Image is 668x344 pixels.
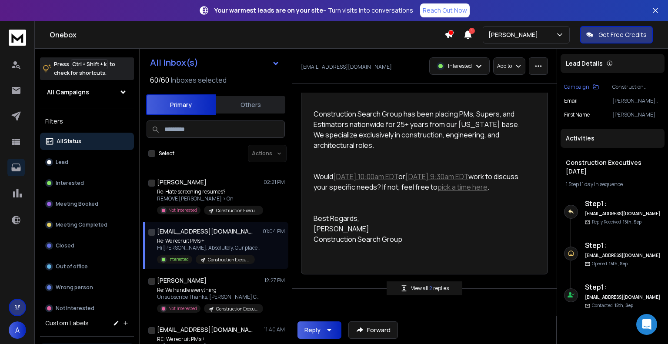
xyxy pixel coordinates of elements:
h1: [PERSON_NAME] [157,178,207,187]
span: 2 [429,284,433,292]
p: Lead [56,159,68,166]
p: Re: We recruit PMs + [157,237,261,244]
p: [EMAIL_ADDRESS][DOMAIN_NAME] [301,63,392,70]
div: | [566,181,659,188]
p: Construction Executives [DATE] [216,207,258,214]
button: Meeting Completed [40,216,134,234]
span: 15th, Sep [609,261,628,267]
span: 1 day in sequence [582,180,623,188]
h6: [EMAIL_ADDRESS][DOMAIN_NAME] [585,252,661,259]
p: Reach Out Now [423,6,467,15]
button: All Status [40,133,134,150]
p: – Turn visits into conversations [214,6,413,15]
a: pick a time here [438,182,488,192]
p: Wrong person [56,284,93,291]
p: View all replies [411,285,449,292]
strong: Your warmest leads are on your site [214,6,323,14]
p: Lead Details [566,59,603,68]
button: Reply [297,321,341,339]
p: Add to [497,63,512,70]
p: 02:21 PM [264,179,285,186]
button: Not Interested [40,300,134,317]
button: Forward [348,321,398,339]
p: First Name [564,111,590,118]
button: Get Free Credits [580,26,653,43]
p: Closed [56,242,74,249]
button: A [9,321,26,339]
div: Activities [561,129,665,148]
h6: Step 1 : [585,240,661,250]
p: Opened [592,261,628,267]
h6: Step 1 : [585,198,661,209]
p: Press to check for shortcuts. [54,60,115,77]
h1: All Campaigns [47,88,89,97]
button: Wrong person [40,279,134,296]
button: All Campaigns [40,83,134,101]
p: Meeting Completed [56,221,107,228]
div: Open Intercom Messenger [636,314,657,335]
div: Reply [304,326,321,334]
p: Re: Hate screening resumes? [157,188,261,195]
p: Meeting Booked [56,200,98,207]
p: Construction Search Group has been placing PMs, Supers, and Estimators nationwide for 25+ years f... [314,109,528,150]
button: Closed [40,237,134,254]
p: Reply Received [592,219,641,225]
button: Interested [40,174,134,192]
p: Construction Executives [DATE] [612,83,661,90]
h6: Step 1 : [585,282,661,292]
a: [DATE] 10:00am EDT [333,172,398,181]
p: Not Interested [56,305,94,312]
button: Out of office [40,258,134,275]
h3: Filters [40,115,134,127]
p: [PERSON_NAME][EMAIL_ADDRESS][DOMAIN_NAME] [612,97,661,104]
h3: Custom Labels [45,319,89,327]
p: Out of office [56,263,88,270]
p: Interested [56,180,84,187]
p: Not Interested [168,305,197,312]
button: Others [216,95,285,114]
h1: [EMAIL_ADDRESS][DOMAIN_NAME] [157,325,253,334]
p: Re: We handle everything [157,287,261,294]
p: Contacted [592,302,633,309]
p: [PERSON_NAME] [488,30,541,39]
p: 11:40 AM [264,326,285,333]
button: Meeting Booked [40,195,134,213]
p: Not Interested [168,207,197,214]
span: 15th, Sep [623,219,641,225]
button: Campaign [564,83,599,90]
img: logo [9,30,26,46]
div: Hi [PERSON_NAME], Best Regards, [PERSON_NAME] Construction Search Group [314,15,535,262]
h1: [PERSON_NAME] [157,276,207,285]
p: REMOVE [PERSON_NAME] > On [157,195,261,202]
h1: Onebox [50,30,444,40]
h3: Inboxes selected [171,75,227,85]
a: Reach Out Now [420,3,470,17]
p: Campaign [564,83,589,90]
p: Get Free Credits [598,30,647,39]
span: 60 / 60 [150,75,169,85]
span: 1 Step [566,180,579,188]
p: RE: We recruit PMs + [157,336,261,343]
p: Interested [448,63,472,70]
p: 12:27 PM [264,277,285,284]
h1: All Inbox(s) [150,58,198,67]
span: 15th, Sep [615,302,633,308]
h1: [EMAIL_ADDRESS][DOMAIN_NAME] [157,227,253,236]
p: Hi [PERSON_NAME], Absolutely. Our placement fee [157,244,261,251]
button: Primary [146,94,216,115]
a: [DATE] 9:30am EDT [405,172,468,181]
p: [PERSON_NAME] [612,111,661,118]
p: 01:04 PM [263,228,285,235]
p: Would or work to discuss your specific needs? If not, feel free to . [314,171,528,192]
p: Construction Executives [DATE] [208,257,250,263]
p: Unsubscribe Thanks, [PERSON_NAME] CEO [PERSON_NAME] [157,294,261,301]
span: 1 [469,28,475,34]
button: All Inbox(s) [143,54,287,71]
p: Construction Executives [DATE] [216,306,258,312]
button: Lead [40,154,134,171]
p: Interested [168,256,189,263]
h6: [EMAIL_ADDRESS][DOMAIN_NAME] [585,294,661,301]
